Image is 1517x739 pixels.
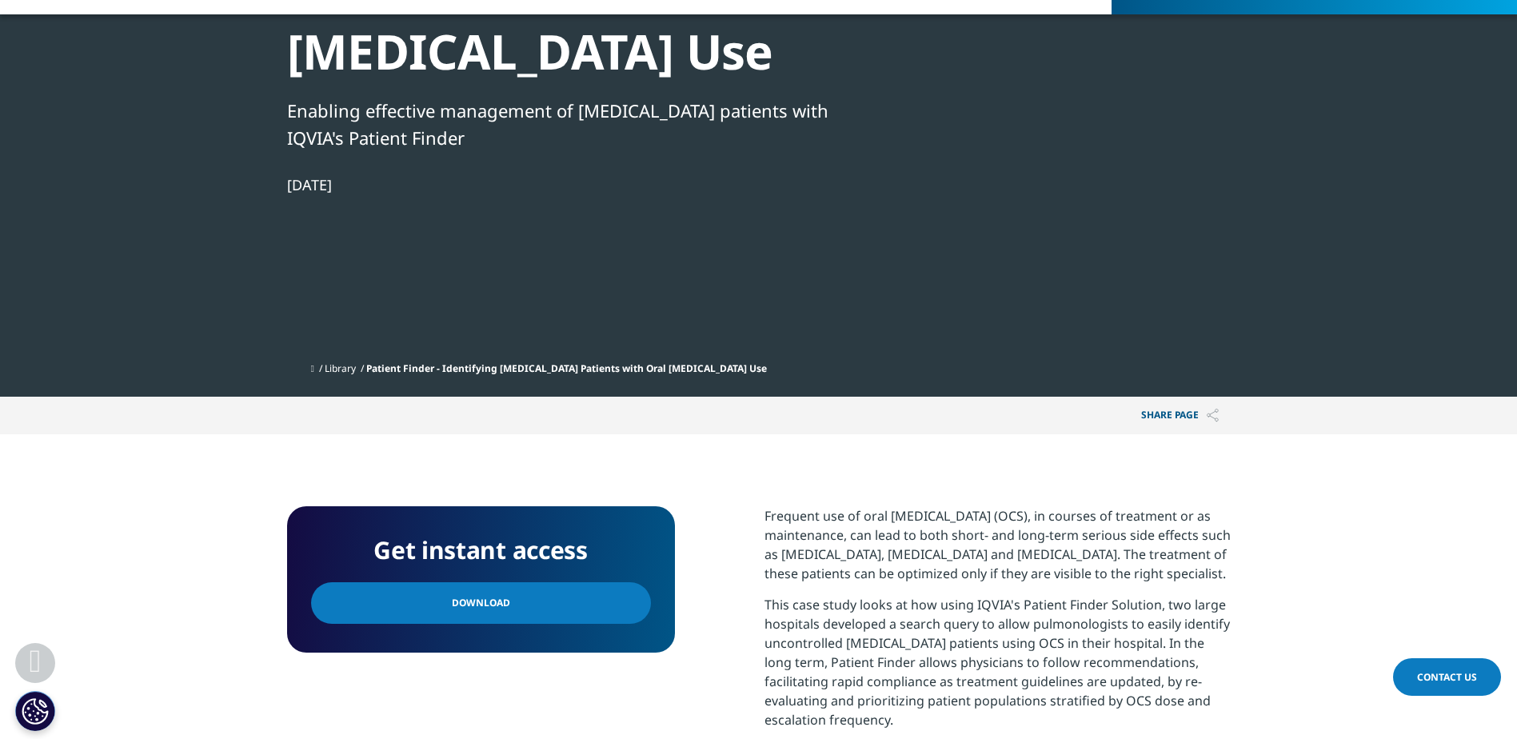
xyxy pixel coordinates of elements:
div: Enabling effective management of [MEDICAL_DATA] patients with IQVIA's Patient Finder [287,97,836,151]
span: Contact Us [1417,670,1477,684]
a: Library [325,362,356,375]
a: Download [311,582,651,624]
img: Share PAGE [1207,409,1219,422]
p: Frequent use of oral [MEDICAL_DATA] (OCS), in courses of treatment or as maintenance, can lead to... [764,506,1231,595]
span: Download [452,594,510,612]
a: Contact Us [1393,658,1501,696]
span: Patient Finder - Identifying [MEDICAL_DATA] Patients with Oral [MEDICAL_DATA] Use [366,362,767,375]
div: [DATE] [287,175,836,194]
button: Cookie Settings [15,691,55,731]
button: Share PAGEShare PAGE [1129,397,1231,434]
h4: Get instant access [311,530,651,570]
p: Share PAGE [1129,397,1231,434]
